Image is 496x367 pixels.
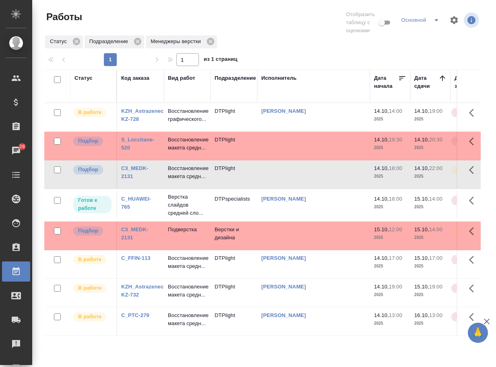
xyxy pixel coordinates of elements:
[72,136,112,147] div: Можно подбирать исполнителей
[44,10,82,23] span: Работы
[211,307,257,336] td: DTPlight
[78,196,107,212] p: Готов к работе
[215,74,256,82] div: Подразделение
[464,279,484,298] button: Здесь прячутся важные кнопки
[261,108,306,114] a: [PERSON_NAME]
[168,164,207,180] p: Восстановление макета средн...
[211,132,257,160] td: DTPlight
[121,255,151,261] a: C_FFIN-113
[2,141,30,161] a: 28
[78,166,98,174] p: Подбор
[456,313,480,321] p: Срочный
[14,143,30,151] span: 28
[374,234,406,242] p: 2025
[464,191,484,210] button: Здесь прячутся важные кнопки
[121,312,149,318] a: C_PTC-279
[374,203,406,211] p: 2025
[374,312,389,318] p: 14.10,
[50,37,70,46] p: Статус
[414,74,438,90] div: Дата сдачи
[389,226,402,232] p: 12:00
[374,196,389,202] p: 14.10,
[72,283,112,294] div: Исполнитель выполняет работу
[211,222,257,250] td: Верстки и дизайна
[121,165,149,179] a: C3_MEDK-2131
[414,115,446,123] p: 2025
[261,284,306,290] a: [PERSON_NAME]
[464,132,484,151] button: Здесь прячутся важные кнопки
[78,255,101,263] p: В работе
[429,165,442,171] p: 22:00
[374,284,389,290] p: 14.10,
[414,165,429,171] p: 14.10,
[45,35,83,48] div: Статус
[464,12,481,28] span: Посмотреть информацию
[168,254,207,270] p: Восстановление макета средн...
[204,54,238,66] span: из 1 страниц
[429,108,442,114] p: 19:00
[346,10,377,35] span: Отобразить таблицу с оценками
[468,323,488,343] button: 🙏
[414,255,429,261] p: 15.10,
[211,191,257,219] td: DTPspecialists
[414,284,429,290] p: 15.10,
[389,255,402,261] p: 17:00
[78,284,101,292] p: В работе
[374,226,389,232] p: 15.10,
[78,137,98,145] p: Подбор
[414,262,446,270] p: 2025
[399,14,444,27] div: split button
[414,196,429,202] p: 15.10,
[374,291,406,299] p: 2025
[72,107,112,118] div: Исполнитель выполняет работу
[211,279,257,307] td: DTPlight
[85,35,144,48] div: Подразделение
[429,226,442,232] p: 14:00
[464,160,484,180] button: Здесь прячутся важные кнопки
[168,193,207,217] p: Верстка слайдов средней сло...
[414,203,446,211] p: 2025
[374,115,406,123] p: 2025
[374,165,389,171] p: 14.10,
[261,74,297,82] div: Исполнитель
[389,312,402,318] p: 13:00
[414,319,446,328] p: 2025
[374,137,389,143] p: 14.10,
[151,37,204,46] p: Менеджеры верстки
[121,226,149,241] a: C3_MEDK-2131
[464,307,484,327] button: Здесь прячутся важные кнопки
[374,108,389,114] p: 14.10,
[168,311,207,328] p: Восстановление макета средн...
[456,284,480,292] p: Срочный
[78,227,98,235] p: Подбор
[414,291,446,299] p: 2025
[374,255,389,261] p: 14.10,
[121,284,168,298] a: KZH_Astrazeneca-KZ-732
[261,255,306,261] a: [PERSON_NAME]
[121,137,155,151] a: S_Loccitane-520
[168,226,207,234] p: Подверстка
[389,165,402,171] p: 18:00
[471,324,485,341] span: 🙏
[414,234,446,242] p: 2025
[374,144,406,152] p: 2025
[121,74,149,82] div: Код заказа
[261,312,306,318] a: [PERSON_NAME]
[89,37,131,46] p: Подразделение
[168,283,207,299] p: Восстановление макета средн...
[414,137,429,143] p: 14.10,
[168,74,195,82] div: Вид работ
[414,172,446,180] p: 2025
[429,255,442,261] p: 17:00
[456,137,491,145] p: Нормальный
[168,136,207,152] p: Восстановление макета средн...
[414,312,429,318] p: 16.10,
[121,196,151,210] a: C_HUAWEI-765
[456,255,480,263] p: Срочный
[389,284,402,290] p: 19:00
[78,108,101,116] p: В работе
[121,108,168,122] a: KZH_Astrazeneca-KZ-728
[429,196,442,202] p: 14:00
[78,313,101,321] p: В работе
[74,74,93,82] div: Статус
